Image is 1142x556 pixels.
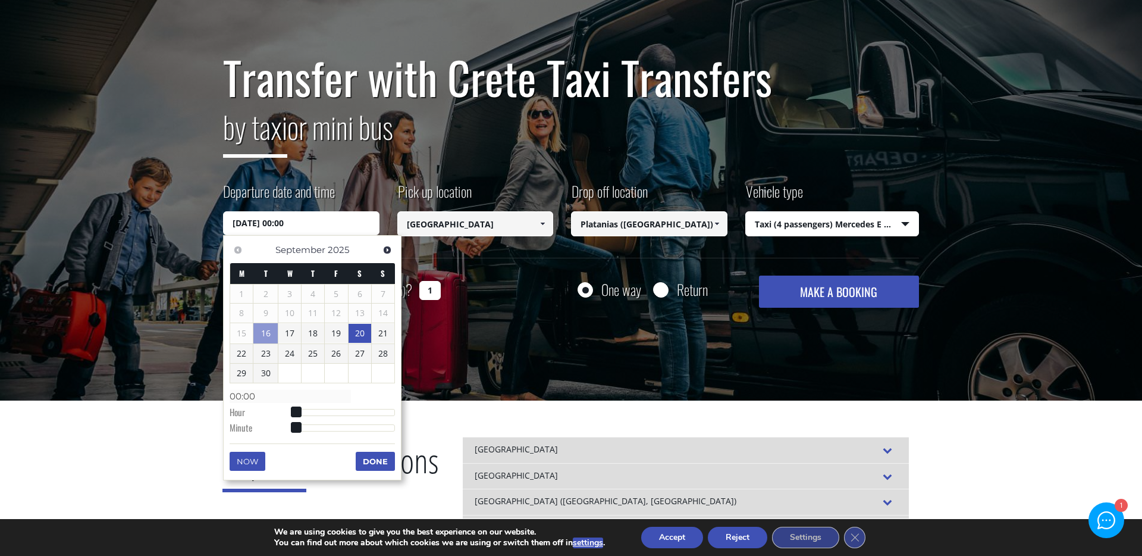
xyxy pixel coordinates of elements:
[349,304,371,323] span: 13
[278,344,301,363] a: 24
[334,267,338,279] span: Friday
[253,364,278,383] a: 30
[223,52,919,102] h1: Transfer with Crete Taxi Transfers
[302,304,324,323] span: 11
[372,304,394,323] span: 14
[356,452,395,471] button: Done
[571,181,648,211] label: Drop off location
[302,344,324,363] a: 25
[1115,499,1127,512] div: 1
[463,437,909,463] div: [GEOGRAPHIC_DATA]
[463,463,909,489] div: [GEOGRAPHIC_DATA]
[239,267,244,279] span: Monday
[708,527,767,548] button: Reject
[641,527,703,548] button: Accept
[844,527,865,548] button: Close GDPR Cookie Banner
[533,211,553,236] a: Show All Items
[328,244,349,255] span: 2025
[349,324,371,343] a: 20
[573,538,603,548] button: settings
[372,344,394,363] a: 28
[325,304,347,323] span: 12
[379,242,395,258] a: Next
[223,104,287,158] span: by taxi
[253,304,278,323] span: 9
[357,267,362,279] span: Saturday
[571,211,727,236] input: Select drop-off location
[325,285,347,304] span: 5
[382,245,392,255] span: Next
[230,285,253,304] span: 1
[349,285,371,304] span: 6
[222,438,306,492] span: Popular
[233,245,243,255] span: Previous
[381,267,385,279] span: Sunday
[264,267,268,279] span: Tuesday
[302,285,324,304] span: 4
[253,285,278,304] span: 2
[230,324,253,343] span: 15
[302,324,324,343] a: 18
[325,344,347,363] a: 26
[230,421,296,437] dt: Minute
[222,437,439,501] h2: Destinations
[397,211,554,236] input: Select pickup location
[772,527,839,548] button: Settings
[278,324,301,343] a: 17
[274,527,605,538] p: We are using cookies to give you the best experience on our website.
[463,489,909,515] div: [GEOGRAPHIC_DATA] ([GEOGRAPHIC_DATA], [GEOGRAPHIC_DATA])
[463,515,909,541] div: [GEOGRAPHIC_DATA]
[230,344,253,363] a: 22
[707,211,726,236] a: Show All Items
[311,267,315,279] span: Thursday
[274,538,605,548] p: You can find out more about which cookies we are using or switch them off in .
[278,285,301,304] span: 3
[278,304,301,323] span: 10
[253,323,278,343] a: 16
[287,267,293,279] span: Wednesday
[745,181,803,211] label: Vehicle type
[372,285,394,304] span: 7
[230,364,253,383] a: 29
[746,212,919,237] span: Taxi (4 passengers) Mercedes E Class
[230,304,253,323] span: 8
[230,242,246,258] a: Previous
[253,344,278,363] a: 23
[275,244,325,255] span: September
[677,282,708,297] label: Return
[397,181,472,211] label: Pick up location
[372,324,394,343] a: 21
[759,276,919,308] button: MAKE A BOOKING
[325,324,347,343] a: 19
[230,406,296,421] dt: Hour
[349,344,371,363] a: 27
[223,102,919,167] h2: or mini bus
[601,282,641,297] label: One way
[230,452,265,471] button: Now
[223,181,335,211] label: Departure date and time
